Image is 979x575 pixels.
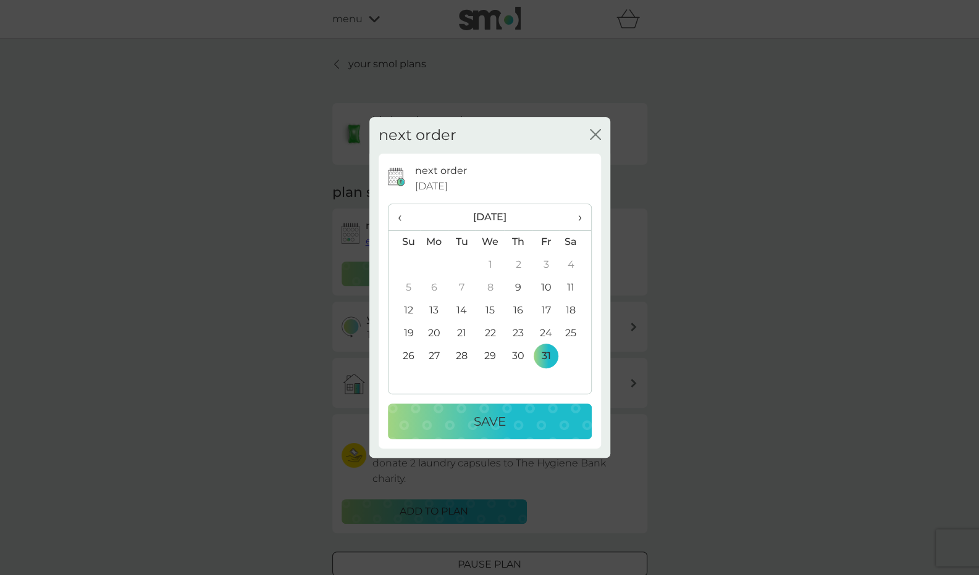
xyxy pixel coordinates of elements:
[389,299,420,322] td: 12
[476,230,504,254] th: We
[420,299,448,322] td: 13
[389,322,420,345] td: 19
[389,345,420,368] td: 26
[532,299,560,322] td: 17
[504,276,532,299] td: 9
[379,126,456,144] h2: next order
[532,322,560,345] td: 24
[532,230,560,254] th: Fr
[532,276,560,299] td: 10
[504,299,532,322] td: 16
[388,403,592,439] button: Save
[504,254,532,276] td: 2
[448,276,476,299] td: 7
[532,345,560,368] td: 31
[560,299,590,322] td: 18
[389,276,420,299] td: 5
[389,230,420,254] th: Su
[420,345,448,368] td: 27
[590,129,601,142] button: close
[448,230,476,254] th: Tu
[476,322,504,345] td: 22
[476,276,504,299] td: 8
[415,178,448,194] span: [DATE]
[448,322,476,345] td: 21
[474,412,506,431] p: Save
[560,230,590,254] th: Sa
[569,204,581,230] span: ›
[415,163,467,179] p: next order
[420,204,560,231] th: [DATE]
[420,230,448,254] th: Mo
[398,204,411,230] span: ‹
[476,345,504,368] td: 29
[504,345,532,368] td: 30
[532,254,560,276] td: 3
[560,254,590,276] td: 4
[504,230,532,254] th: Th
[420,322,448,345] td: 20
[448,345,476,368] td: 28
[504,322,532,345] td: 23
[420,276,448,299] td: 6
[560,276,590,299] td: 11
[476,254,504,276] td: 1
[448,299,476,322] td: 14
[560,322,590,345] td: 25
[476,299,504,322] td: 15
